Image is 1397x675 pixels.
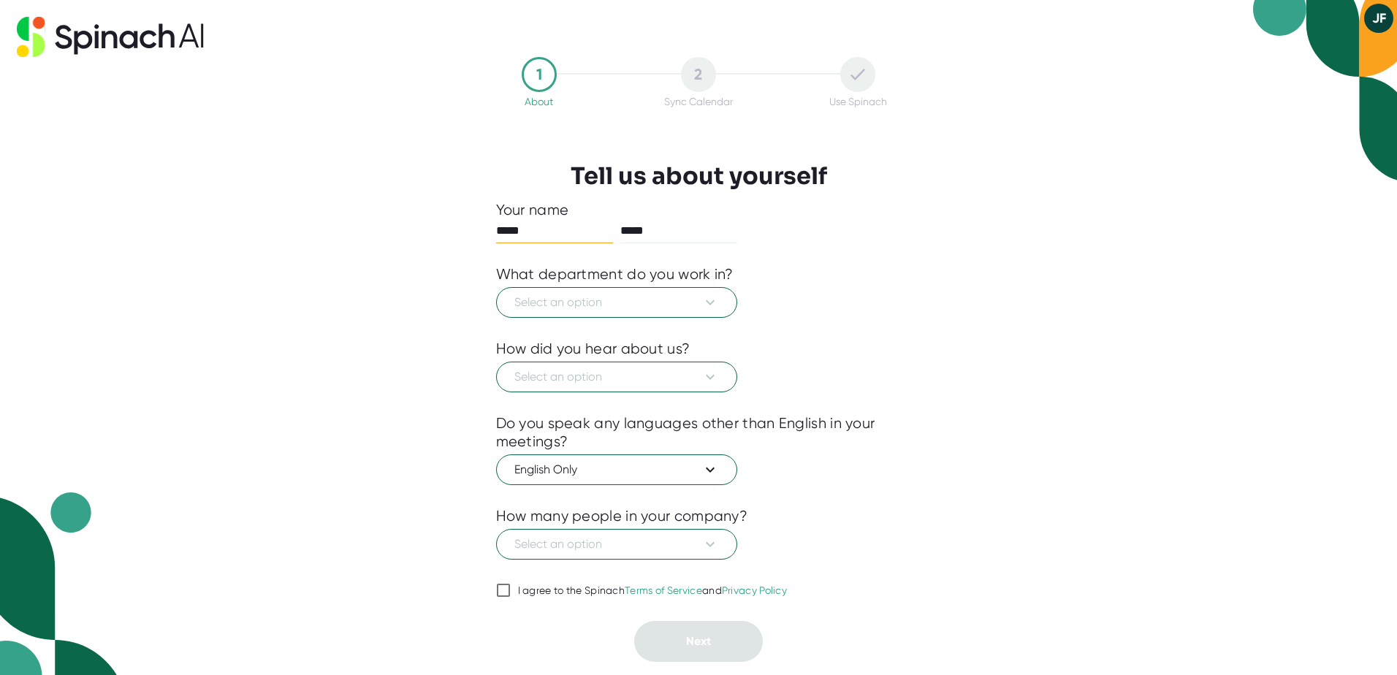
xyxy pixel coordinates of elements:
span: Select an option [514,535,719,553]
span: Select an option [514,368,719,386]
div: 2 [681,57,716,92]
button: Select an option [496,287,737,318]
a: Terms of Service [625,584,702,596]
div: What department do you work in? [496,265,734,283]
button: Select an option [496,362,737,392]
div: How many people in your company? [496,507,748,525]
div: Your name [496,201,902,219]
div: Use Spinach [829,96,887,107]
button: Select an option [496,529,737,560]
iframe: Intercom live chat [1347,625,1382,660]
button: English Only [496,454,737,485]
div: Sync Calendar [664,96,733,107]
button: JF [1364,4,1393,33]
h3: Tell us about yourself [571,162,827,190]
div: How did you hear about us? [496,340,690,358]
a: Privacy Policy [722,584,787,596]
div: Do you speak any languages other than English in your meetings? [496,414,902,451]
span: Next [686,634,711,648]
div: 1 [522,57,557,92]
div: I agree to the Spinach and [518,584,788,598]
button: Next [634,621,763,662]
span: English Only [514,461,719,478]
div: About [525,96,553,107]
span: Select an option [514,294,719,311]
